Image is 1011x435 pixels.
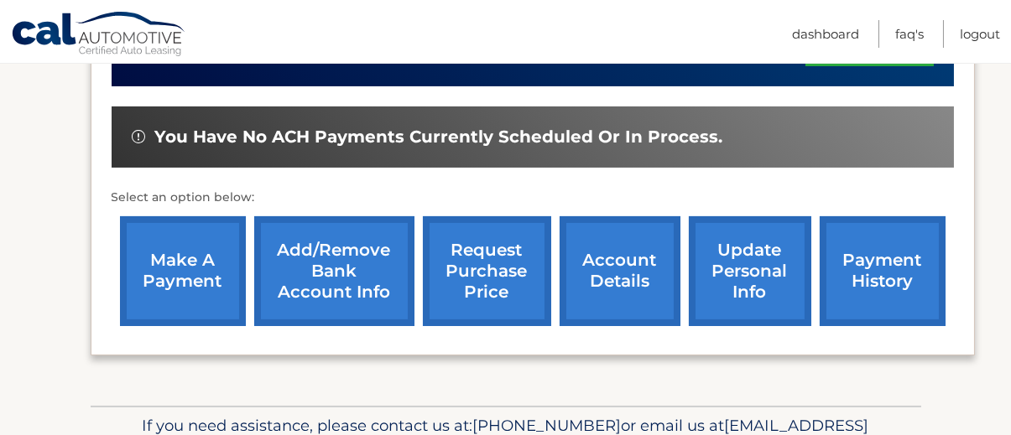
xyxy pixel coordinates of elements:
[560,216,680,326] a: account details
[155,127,723,148] span: You have no ACH payments currently scheduled or in process.
[960,20,1000,48] a: Logout
[11,11,187,60] a: Cal Automotive
[254,216,414,326] a: Add/Remove bank account info
[689,216,811,326] a: update personal info
[423,216,551,326] a: request purchase price
[792,20,859,48] a: Dashboard
[112,188,954,208] p: Select an option below:
[473,416,622,435] span: [PHONE_NUMBER]
[120,216,246,326] a: make a payment
[820,216,946,326] a: payment history
[132,130,145,143] img: alert-white.svg
[895,20,924,48] a: FAQ's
